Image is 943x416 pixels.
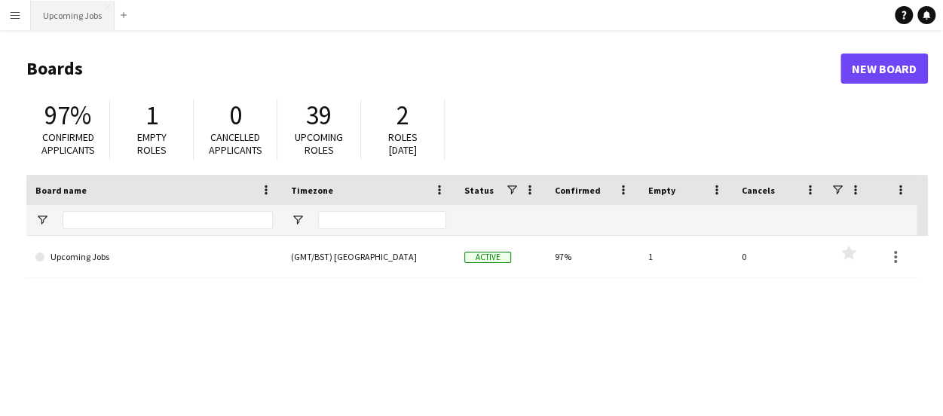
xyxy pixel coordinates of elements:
div: 0 [733,236,826,277]
div: 97% [546,236,639,277]
span: Cancelled applicants [209,130,262,157]
span: Upcoming roles [295,130,343,157]
span: Board name [35,185,87,196]
span: Confirmed [555,185,601,196]
span: Cancels [742,185,775,196]
span: 39 [306,99,332,132]
span: Status [464,185,494,196]
input: Timezone Filter Input [318,211,446,229]
span: Empty roles [137,130,167,157]
span: 97% [44,99,91,132]
button: Open Filter Menu [291,213,305,227]
a: New Board [840,54,928,84]
span: 2 [396,99,409,132]
div: 1 [639,236,733,277]
span: Empty [648,185,675,196]
span: Active [464,252,511,263]
a: Upcoming Jobs [35,236,273,278]
div: (GMT/BST) [GEOGRAPHIC_DATA] [282,236,455,277]
span: Confirmed applicants [41,130,95,157]
span: Timezone [291,185,333,196]
button: Upcoming Jobs [31,1,115,30]
h1: Boards [26,57,840,80]
button: Open Filter Menu [35,213,49,227]
input: Board name Filter Input [63,211,273,229]
span: 0 [229,99,242,132]
span: Roles [DATE] [388,130,418,157]
span: 1 [145,99,158,132]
